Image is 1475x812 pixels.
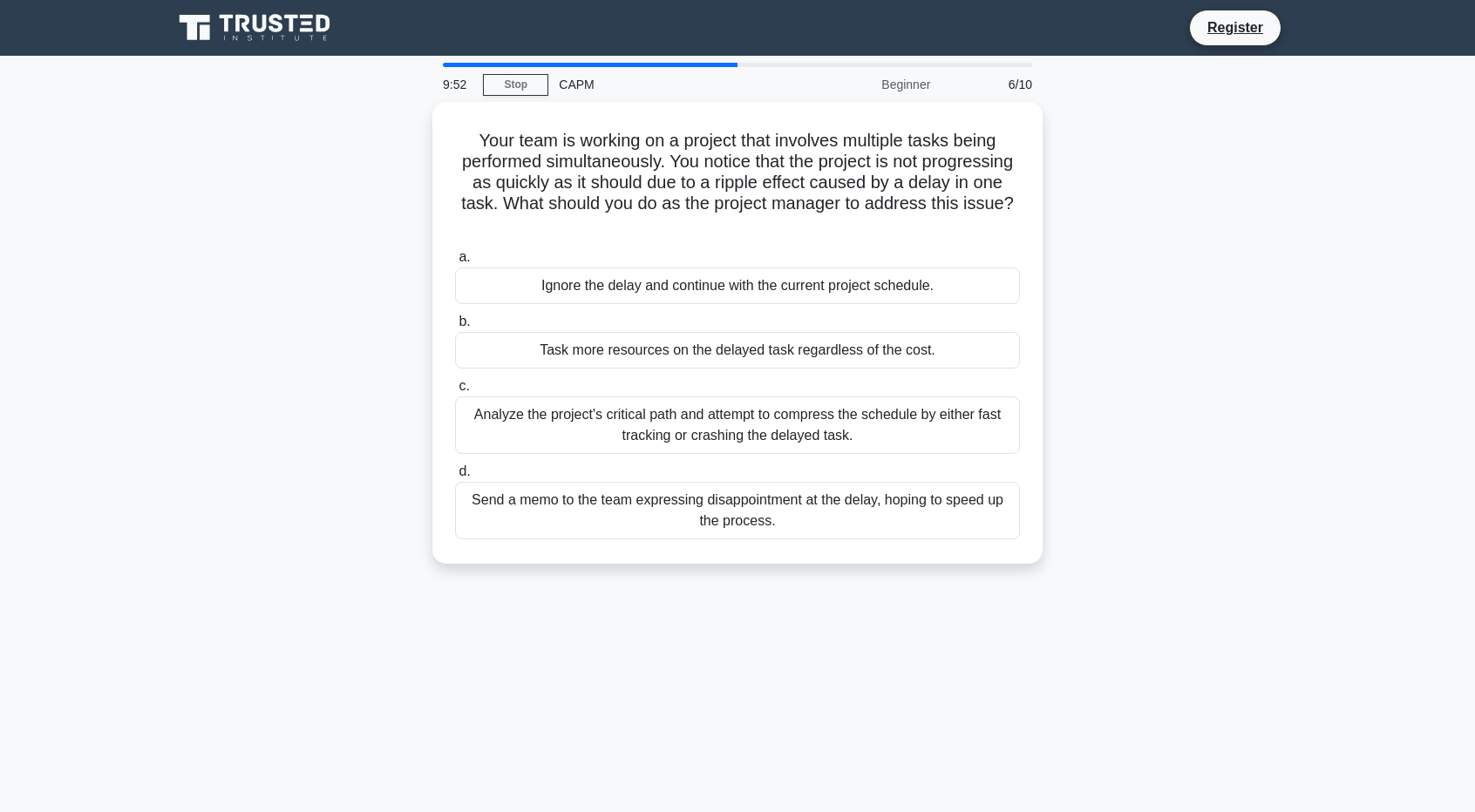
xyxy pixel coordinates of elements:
div: 9:52 [432,67,483,102]
div: 6/10 [941,67,1043,102]
div: CAPM [548,67,788,102]
span: b. [459,314,470,328]
div: Send a memo to the team expressing disappointment at the delay, hoping to speed up the process. [455,482,1020,539]
div: Ignore the delay and continue with the current project schedule. [455,267,1020,304]
a: Register [1197,17,1274,38]
div: Task more resources on the delayed task regardless of the cost. [455,332,1020,369]
span: d. [459,464,470,478]
span: a. [459,249,470,264]
div: Beginner [788,67,941,102]
span: c. [459,378,469,393]
a: Stop [483,74,548,96]
div: Analyze the project's critical path and attempt to compress the schedule by either fast tracking ... [455,396,1020,454]
h5: Your team is working on a project that involves multiple tasks being performed simultaneously. Yo... [453,130,1022,236]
